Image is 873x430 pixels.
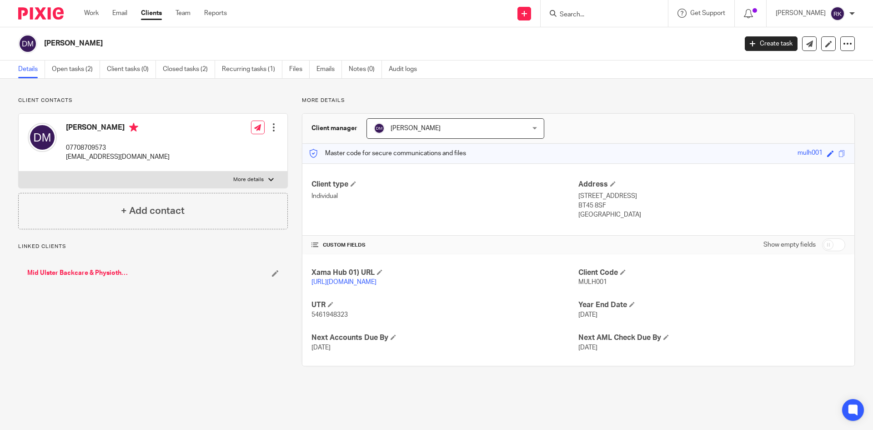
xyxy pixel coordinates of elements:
h4: Xama Hub 01) URL [311,268,578,278]
span: [PERSON_NAME] [391,125,441,132]
h3: Client manager [311,124,357,133]
p: [EMAIL_ADDRESS][DOMAIN_NAME] [66,152,170,162]
a: Clients [141,9,162,18]
p: Client contacts [18,97,288,104]
a: Files [289,61,310,78]
h4: UTR [311,300,578,310]
i: Primary [129,123,138,132]
p: [STREET_ADDRESS] [578,192,845,201]
label: Show empty fields [763,240,816,249]
h4: Year End Date [578,300,845,310]
img: Pixie [18,7,64,20]
a: Closed tasks (2) [163,61,215,78]
input: Search [559,11,641,19]
h4: Client type [311,180,578,189]
span: 5461948323 [311,312,348,318]
h4: CUSTOM FIELDS [311,242,578,249]
a: Notes (0) [349,61,382,78]
a: Mid Ulster Backcare & Physiotherapy Centre [27,268,128,278]
h4: Next AML Check Due By [578,333,845,343]
span: [DATE] [311,344,331,351]
h4: Client Code [578,268,845,278]
span: MULH001 [578,279,607,285]
img: svg%3E [830,6,845,21]
h2: [PERSON_NAME] [44,39,594,48]
p: 07708709573 [66,143,170,152]
a: Reports [204,9,227,18]
p: Linked clients [18,243,288,250]
p: More details [233,176,264,183]
img: svg%3E [374,123,385,134]
a: Create task [745,36,798,51]
img: svg%3E [18,34,37,53]
div: mulh001 [798,148,823,159]
p: BT45 8SF [578,201,845,210]
span: Get Support [690,10,725,16]
span: [DATE] [578,344,597,351]
a: [URL][DOMAIN_NAME] [311,279,376,285]
p: More details [302,97,855,104]
h4: [PERSON_NAME] [66,123,170,134]
a: Team [176,9,191,18]
a: Recurring tasks (1) [222,61,282,78]
a: Details [18,61,45,78]
img: svg%3E [28,123,57,152]
p: [PERSON_NAME] [776,9,826,18]
a: Audit logs [389,61,424,78]
span: [DATE] [578,312,597,318]
p: [GEOGRAPHIC_DATA] [578,210,845,219]
h4: Next Accounts Due By [311,333,578,343]
p: Individual [311,192,578,201]
a: Client tasks (0) [107,61,156,78]
a: Open tasks (2) [52,61,100,78]
a: Email [112,9,127,18]
h4: Address [578,180,845,189]
a: Emails [316,61,342,78]
a: Work [84,9,99,18]
p: Master code for secure communications and files [309,149,466,158]
h4: + Add contact [121,204,185,218]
